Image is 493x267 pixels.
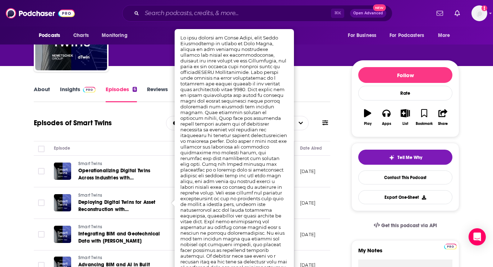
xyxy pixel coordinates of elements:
a: Show notifications dropdown [434,7,446,19]
a: Smart Twins [78,255,165,261]
span: Charts [73,31,89,41]
span: Get this podcast via API [381,222,437,229]
span: Smart Twins [78,161,102,166]
img: User Profile [471,5,487,21]
span: Monitoring [102,31,127,41]
span: Smart Twins [78,224,102,229]
div: Episode [54,144,70,153]
a: Smart Twins [78,161,165,167]
button: Export One-Sheet [358,190,452,204]
span: New [373,4,386,11]
span: Operationalizing Digital Twins Across Industries with [PERSON_NAME] [78,168,150,188]
div: Open Intercom Messenger [469,228,486,245]
button: tell me why sparkleTell Me Why [358,150,452,165]
a: Smart Twins [78,192,165,199]
span: Podcasts [39,31,60,41]
span: For Business [348,31,376,41]
div: Share [438,122,448,126]
span: Smart Twins [78,255,102,260]
button: Show profile menu [471,5,487,21]
a: Get this podcast via API [368,217,443,234]
button: open menu [97,29,137,42]
span: Deploying Digital Twins for Asset Reconstruction with [PERSON_NAME] [78,199,156,220]
a: Reviews [147,86,168,102]
div: Search podcasts, credits, & more... [122,5,392,22]
h2: Choose List sort [166,116,238,130]
a: Charts [69,29,93,42]
img: tell me why sparkle [389,155,395,160]
button: Share [434,104,452,130]
img: Podchaser - Follow, Share and Rate Podcasts [6,6,75,20]
img: Podchaser Pro [83,87,96,93]
button: open menu [34,29,69,42]
input: Search podcasts, credits, & more... [142,8,331,19]
button: open menu [433,29,459,42]
span: More [438,31,450,41]
a: InsightsPodchaser Pro [60,86,96,102]
p: [DATE] [300,200,315,206]
a: Show notifications dropdown [452,7,463,19]
span: Integrating BIM and Geotechnical Data with [PERSON_NAME] [78,231,160,244]
svg: Add a profile image [482,5,487,11]
label: My Notes [358,247,452,259]
div: 6 [133,87,137,92]
div: Date Aired [300,144,322,153]
span: Smart Twins [78,193,102,198]
button: Apps [377,104,396,130]
button: open menu [385,29,434,42]
img: Podchaser Pro [444,244,457,249]
a: Deploying Digital Twins for Asset Reconstruction with [PERSON_NAME] [78,199,165,213]
span: Toggle select row [38,168,45,174]
p: [DATE] [300,231,315,238]
span: Logged in as RobinBectel [471,5,487,21]
a: Episodes6 [106,86,137,102]
button: open menu [166,121,207,126]
h1: Episodes of Smart Twins [34,118,112,127]
a: About [34,86,50,102]
a: Operationalizing Digital Twins Across Industries with [PERSON_NAME] [78,167,165,182]
p: [DATE] [300,168,315,174]
span: Open Advanced [353,11,383,15]
button: open menu [343,29,385,42]
button: Bookmark [415,104,433,130]
span: Toggle select row [38,231,45,238]
button: List [396,104,415,130]
button: Open AdvancedNew [350,9,386,18]
button: Play [358,104,377,130]
div: Play [364,122,372,126]
div: List [402,122,408,126]
span: For Podcasters [390,31,424,41]
a: Integrating BIM and Geotechnical Data with [PERSON_NAME] [78,230,165,245]
div: Rate [358,86,452,100]
div: Bookmark [416,122,433,126]
span: ⌘ K [331,9,344,18]
span: Toggle select row [38,200,45,206]
a: Contact This Podcast [358,170,452,184]
a: Smart Twins [78,224,165,230]
div: Apps [382,122,391,126]
span: Tell Me Why [397,155,422,160]
button: Follow [358,67,452,83]
a: Pro website [444,243,457,249]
